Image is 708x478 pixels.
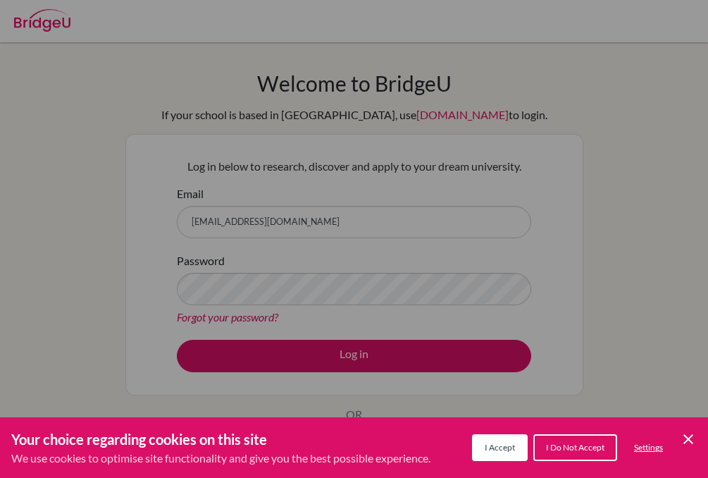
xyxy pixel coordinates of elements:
button: I Accept [472,434,528,461]
h3: Your choice regarding cookies on this site [11,429,430,450]
span: I Accept [485,442,515,453]
p: We use cookies to optimise site functionality and give you the best possible experience. [11,450,430,467]
span: I Do Not Accept [546,442,604,453]
button: I Do Not Accept [533,434,617,461]
button: Save and close [680,431,697,448]
button: Settings [623,436,674,460]
span: Settings [634,442,663,453]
